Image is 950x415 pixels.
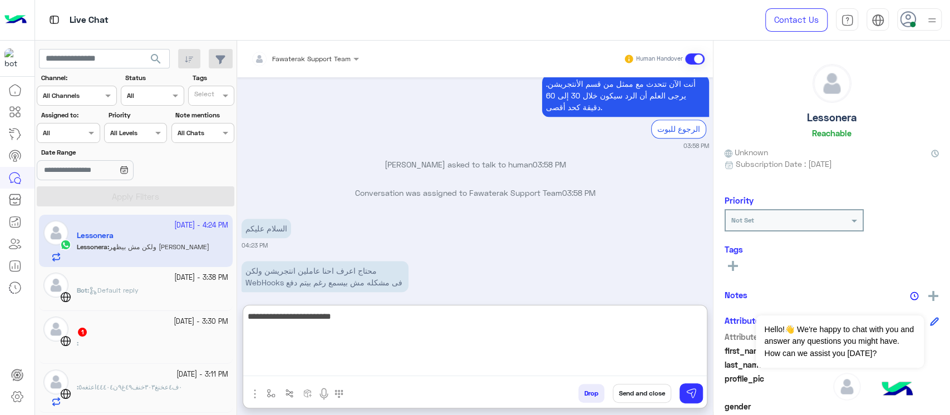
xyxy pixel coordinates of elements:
button: create order [299,384,317,402]
img: send attachment [248,387,262,401]
div: Select [193,89,214,102]
span: Fawaterak Support Team [272,55,351,63]
small: [DATE] - 3:11 PM [176,369,228,380]
img: add [928,291,938,301]
img: WebChat [60,335,71,347]
small: 03:58 PM [683,141,709,150]
span: search [149,52,163,66]
button: Send and close [613,384,671,403]
a: tab [836,8,858,32]
p: Conversation was assigned to Fawaterak Support Team [242,187,709,199]
label: Note mentions [175,110,233,120]
span: null [833,401,939,412]
label: Tags [193,73,233,83]
h6: Priority [725,195,754,205]
p: 28/9/2025, 3:58 PM [542,74,709,117]
p: [PERSON_NAME] asked to talk to human [242,159,709,170]
span: gender [725,401,831,412]
h5: Lessonera [807,111,857,124]
label: Assigned to: [41,110,99,120]
h6: Attributes [725,315,764,325]
b: : [77,286,89,294]
img: create order [303,389,312,398]
img: select flow [267,389,275,398]
h6: Reachable [812,128,851,138]
span: Default reply [89,286,139,294]
p: Live Chat [70,13,109,28]
img: send voice note [317,387,331,401]
small: 04:23 PM [242,241,268,250]
label: Date Range [41,147,166,157]
span: ٠ف٤عخنغ٣٠٣خنف٤٩غ٩ن٤٤٤٠٤اعثغه٥ [78,383,182,391]
img: defaultAdmin.png [813,65,851,102]
img: tab [841,14,854,27]
button: Apply Filters [37,186,234,206]
span: Hello!👋 We're happy to chat with you and answer any questions you might have. How can we assist y... [756,315,923,368]
label: Status [125,73,183,83]
a: Contact Us [765,8,828,32]
label: Channel: [41,73,116,83]
button: Drop [578,384,604,403]
img: defaultAdmin.png [43,369,68,394]
img: tab [872,14,884,27]
small: [DATE] - 3:30 PM [174,317,228,327]
b: : [77,383,78,391]
span: Unknown [725,146,768,158]
img: defaultAdmin.png [833,373,861,401]
img: defaultAdmin.png [43,317,68,342]
img: make a call [334,389,343,398]
span: Subscription Date : [DATE] [736,158,832,170]
p: 28/9/2025, 4:24 PM [242,261,408,292]
img: defaultAdmin.png [43,273,68,298]
h6: Notes [725,290,747,300]
small: [DATE] - 3:38 PM [174,273,228,283]
p: 28/9/2025, 4:23 PM [242,219,291,238]
span: 03:58 PM [533,160,566,169]
button: search [142,49,170,73]
span: 1 [78,328,87,337]
b: : [77,339,78,347]
small: Human Handover [636,55,683,63]
img: hulul-logo.png [878,370,917,409]
img: WebChat [60,388,71,399]
img: send message [686,388,697,399]
span: Attribute Name [725,331,831,343]
span: profile_pic [725,373,831,398]
img: profile [925,13,939,27]
img: Logo [4,8,27,32]
button: select flow [262,384,280,402]
span: Bot [77,286,87,294]
h6: Tags [725,244,939,254]
div: الرجوع للبوت [651,120,706,138]
img: WebChat [60,292,71,303]
span: last_name [725,359,831,370]
img: 171468393613305 [4,48,24,68]
span: first_name [725,345,831,357]
img: Trigger scenario [285,389,294,398]
img: tab [47,13,61,27]
label: Priority [109,110,166,120]
button: Trigger scenario [280,384,299,402]
span: 03:58 PM [562,188,595,197]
